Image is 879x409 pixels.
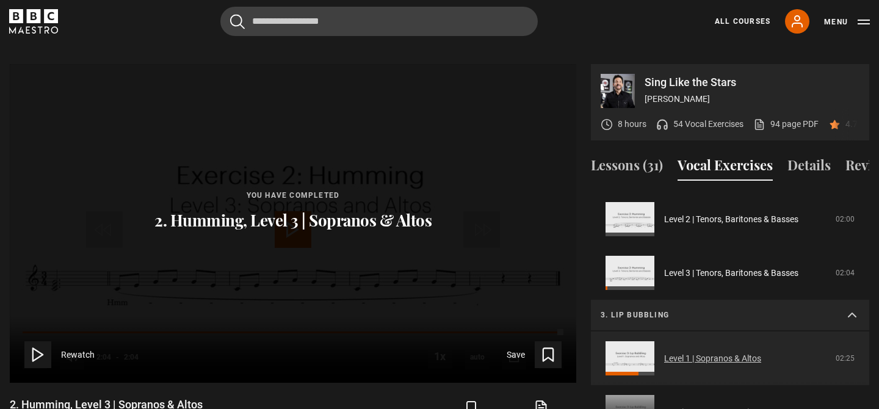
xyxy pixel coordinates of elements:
a: All Courses [715,16,770,27]
button: Submit the search query [230,14,245,29]
button: Rewatch [24,341,95,368]
p: 54 Vocal Exercises [673,118,743,131]
a: 94 page PDF [753,118,819,131]
button: Details [787,155,831,181]
button: Save [507,341,562,368]
a: Level 3 | Tenors, Baritones & Basses [664,267,798,280]
a: Level 1 | Sopranos & Altos [664,352,761,365]
p: 2. Humming, Level 3 | Sopranos & Altos [154,211,432,230]
svg: BBC Maestro [9,9,58,34]
button: Toggle navigation [824,16,870,28]
p: You have completed [154,190,432,201]
button: Vocal Exercises [678,155,773,181]
p: Sing Like the Stars [645,77,859,88]
p: [PERSON_NAME] [645,93,859,106]
span: Rewatch [61,349,95,361]
span: Save [507,349,525,361]
button: Lessons (31) [591,155,663,181]
input: Search [220,7,538,36]
summary: 3. Lip bubbling [591,300,869,331]
a: Level 2 | Tenors, Baritones & Basses [664,213,798,226]
p: 8 hours [618,118,646,131]
p: 3. Lip bubbling [601,309,830,320]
